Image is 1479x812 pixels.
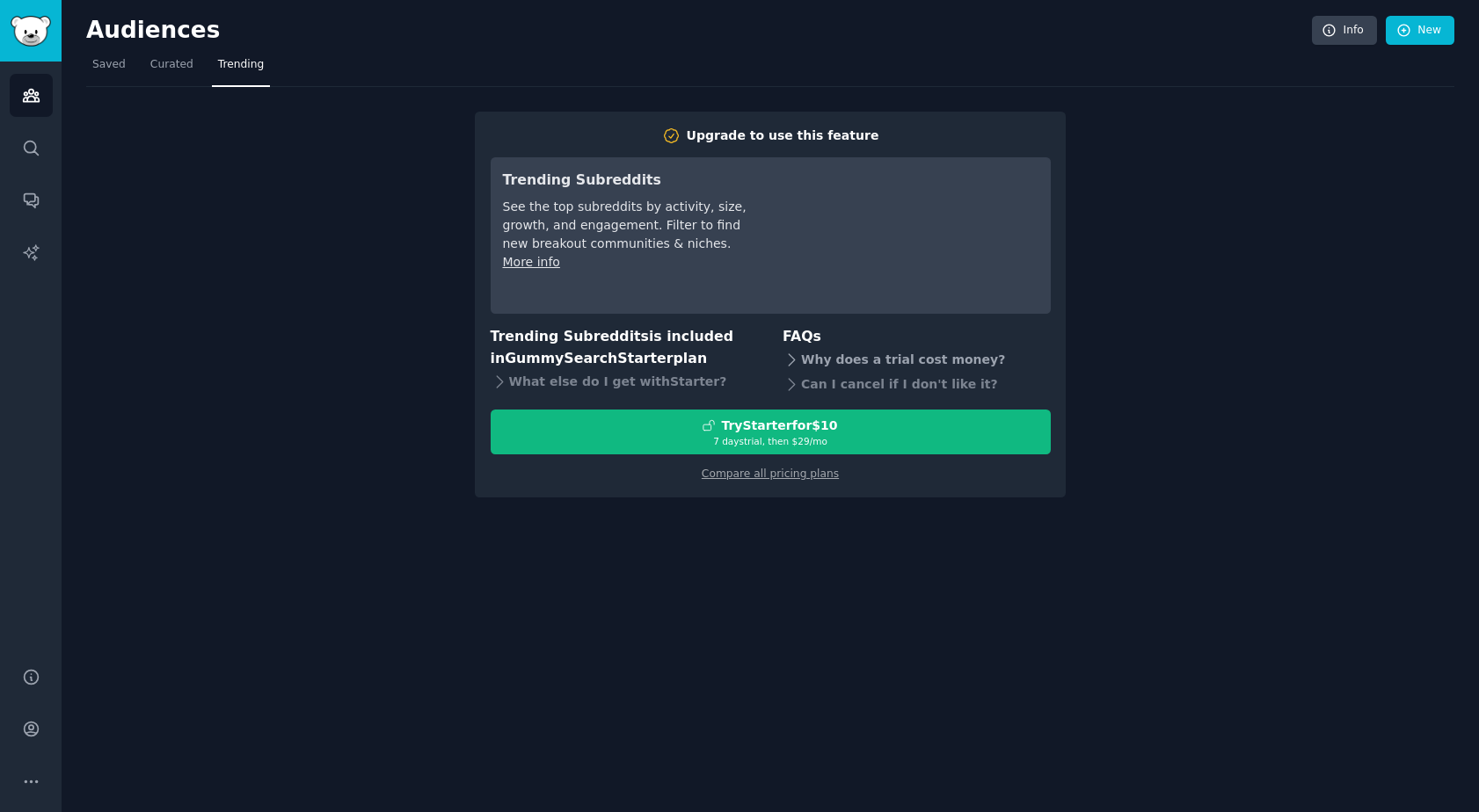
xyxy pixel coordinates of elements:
h2: Audiences [86,17,1312,45]
div: Why does a trial cost money? [783,348,1051,373]
a: More info [503,255,560,269]
h3: Trending Subreddits [503,170,750,192]
div: Can I cancel if I don't like it? [783,373,1051,397]
div: What else do I get with Starter ? [491,369,759,394]
h3: FAQs [783,326,1051,348]
span: GummySearch Starter [505,350,673,366]
a: Info [1312,16,1377,46]
a: Curated [144,51,200,87]
div: 7 days trial, then $ 29 /mo [492,435,1050,447]
a: Trending [212,51,270,87]
div: Upgrade to use this feature [687,127,879,145]
iframe: YouTube video player [775,170,1038,301]
span: Trending [218,57,264,73]
a: New [1386,16,1454,46]
img: GummySearch logo [11,16,51,47]
a: Compare all pricing plans [702,468,839,480]
button: TryStarterfor$107 daystrial, then $29/mo [491,410,1051,454]
h3: Trending Subreddits is included in plan [491,326,759,369]
a: Saved [86,51,132,87]
div: See the top subreddits by activity, size, growth, and engagement. Filter to find new breakout com... [503,198,750,253]
span: Curated [150,57,193,73]
div: Try Starter for $10 [721,417,837,435]
span: Saved [92,57,126,73]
